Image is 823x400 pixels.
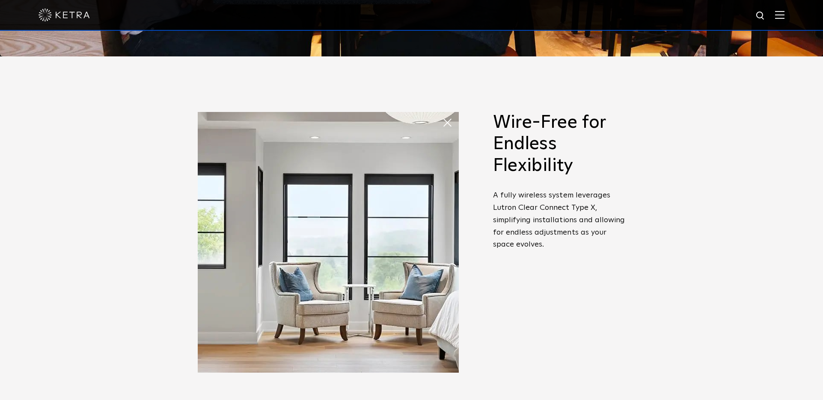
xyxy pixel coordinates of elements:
img: search icon [755,11,766,21]
img: Hamburger%20Nav.svg [775,11,784,19]
span: A fully wireless system leverages Lutron Clear Connect Type X, simplifying installations and allo... [493,191,625,248]
img: D3_WV_Bedroom [198,112,459,373]
h2: Wire-Free for Endless Flexibility [493,112,626,176]
img: ketra-logo-2019-white [39,9,90,21]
